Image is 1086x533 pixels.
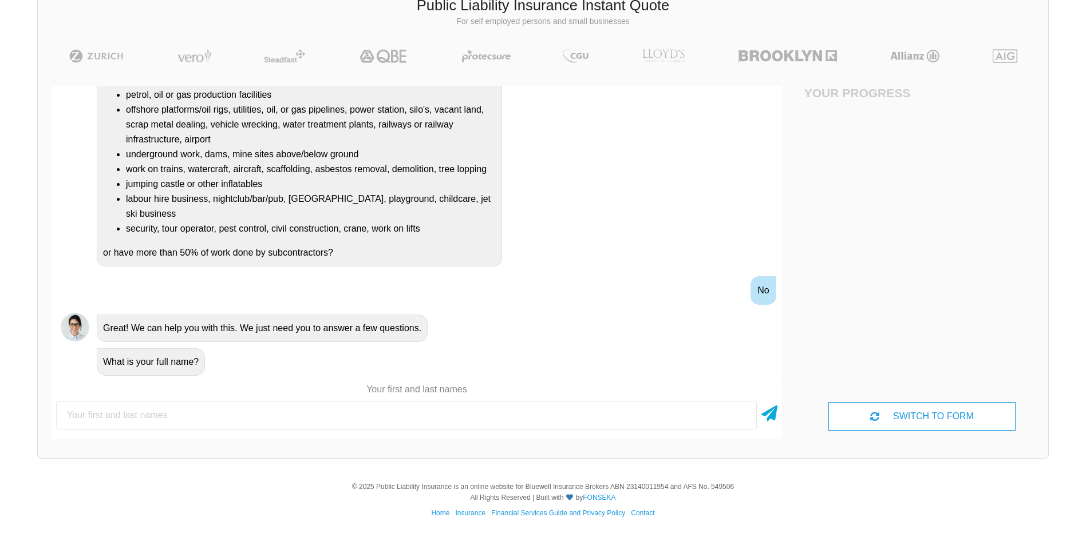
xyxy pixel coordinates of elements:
h4: Your Progress [804,86,922,100]
div: No [751,276,776,305]
img: Allianz | Public Liability Insurance [884,49,945,63]
a: FONSEKA [583,494,615,502]
input: Your first and last names [56,401,757,429]
li: petrol, oil or gas production facilities [126,87,496,102]
img: Vero | Public Liability Insurance [172,49,216,63]
p: Your first and last names [52,383,782,396]
img: CGU | Public Liability Insurance [558,49,593,63]
li: security, tour operator, pest control, civil construction, crane, work on lifts [126,221,496,236]
div: What is your full name? [97,348,205,376]
img: Steadfast | Public Liability Insurance [259,49,310,63]
li: offshore platforms/oil rigs, utilities, oil, or gas pipelines, power station, silo's, vacant land... [126,102,496,147]
img: Brooklyn | Public Liability Insurance [734,49,841,63]
p: For self employed persons and small businesses [46,16,1040,27]
li: work on trains, watercraft, aircraft, scaffolding, asbestos removal, demolition, tree lopping [126,162,496,177]
a: Home [431,509,449,517]
div: Great! We can help you with this. We just need you to answer a few questions. [97,315,428,342]
li: labour hire business, nightclub/bar/pub, [GEOGRAPHIC_DATA], playground, childcare, jet ski business [126,192,496,221]
li: underground work, dams, mine sites above/below ground [126,147,496,162]
img: LLOYD's | Public Liability Insurance [636,49,691,63]
a: Insurance [455,509,485,517]
div: Do you undertake any work on or operate a business that is/has a: or have more than 50% of work d... [97,51,502,266]
img: QBE | Public Liability Insurance [353,49,414,63]
a: Contact [631,509,654,517]
img: Chatbot | PLI [61,313,89,341]
img: Zurich | Public Liability Insurance [64,49,129,63]
a: Financial Services Guide and Privacy Policy [491,509,625,517]
img: AIG | Public Liability Insurance [988,49,1022,63]
div: SWITCH TO FORM [828,402,1016,431]
li: jumping castle or other inflatables [126,177,496,192]
img: Protecsure | Public Liability Insurance [457,49,515,63]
